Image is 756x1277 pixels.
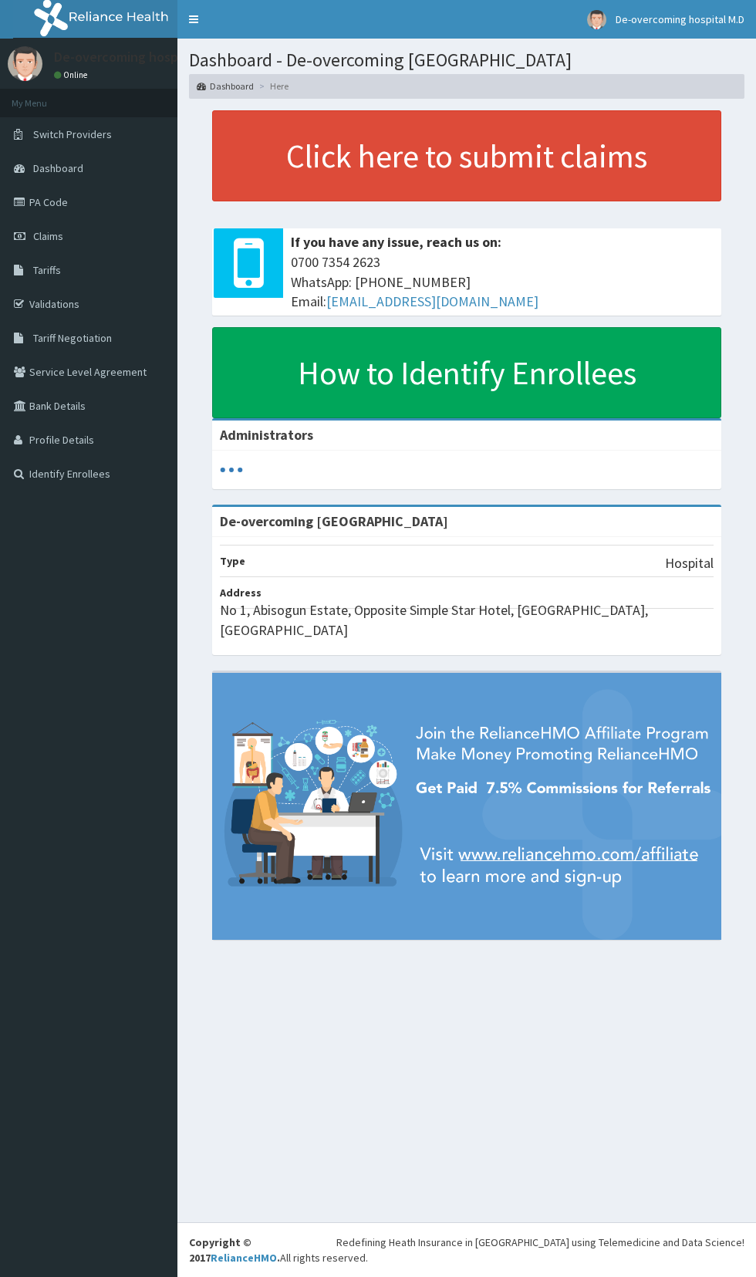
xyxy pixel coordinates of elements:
[220,586,262,600] b: Address
[212,673,721,939] img: provider-team-banner.png
[177,1222,756,1277] footer: All rights reserved.
[212,110,721,201] a: Click here to submit claims
[197,79,254,93] a: Dashboard
[616,12,744,26] span: De-overcoming hospital M.D
[220,600,714,640] p: No 1, Abisogun Estate, Opposite Simple Star Hotel, [GEOGRAPHIC_DATA], [GEOGRAPHIC_DATA]
[220,554,245,568] b: Type
[211,1251,277,1265] a: RelianceHMO
[291,233,501,251] b: If you have any issue, reach us on:
[291,252,714,312] span: 0700 7354 2623 WhatsApp: [PHONE_NUMBER] Email:
[665,553,714,573] p: Hospital
[220,458,243,481] svg: audio-loading
[255,79,289,93] li: Here
[33,331,112,345] span: Tariff Negotiation
[54,50,222,64] p: De-overcoming hospital M.D
[33,263,61,277] span: Tariffs
[189,50,744,70] h1: Dashboard - De-overcoming [GEOGRAPHIC_DATA]
[33,229,63,243] span: Claims
[33,161,83,175] span: Dashboard
[336,1235,744,1250] div: Redefining Heath Insurance in [GEOGRAPHIC_DATA] using Telemedicine and Data Science!
[54,69,91,80] a: Online
[220,512,448,530] strong: De-overcoming [GEOGRAPHIC_DATA]
[326,292,538,310] a: [EMAIL_ADDRESS][DOMAIN_NAME]
[33,127,112,141] span: Switch Providers
[212,327,721,418] a: How to Identify Enrollees
[8,46,42,81] img: User Image
[189,1235,280,1265] strong: Copyright © 2017 .
[220,426,313,444] b: Administrators
[587,10,606,29] img: User Image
